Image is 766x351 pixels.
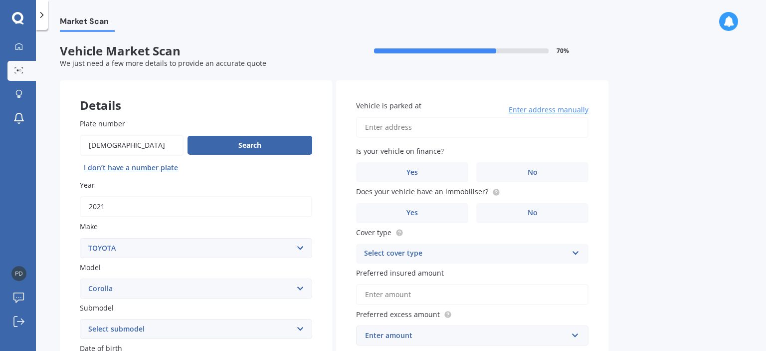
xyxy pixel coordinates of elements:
[406,209,418,217] span: Yes
[80,160,182,176] button: I don’t have a number plate
[528,209,538,217] span: No
[80,303,114,313] span: Submodel
[11,266,26,281] img: 6fa5b964c37e26dbcaffed898fedc2ec
[356,101,421,110] span: Vehicle is parked at
[60,80,332,110] div: Details
[406,168,418,177] span: Yes
[60,44,334,58] span: Vehicle Market Scan
[80,119,125,128] span: Plate number
[509,105,588,115] span: Enter address manually
[80,135,184,156] input: Enter plate number
[80,196,312,217] input: YYYY
[356,228,391,237] span: Cover type
[356,268,444,278] span: Preferred insured amount
[557,47,569,54] span: 70 %
[356,284,588,305] input: Enter amount
[356,187,488,197] span: Does your vehicle have an immobiliser?
[528,168,538,177] span: No
[356,146,444,156] span: Is your vehicle on finance?
[80,222,98,232] span: Make
[356,310,440,319] span: Preferred excess amount
[80,263,101,272] span: Model
[60,16,115,30] span: Market Scan
[365,330,568,341] div: Enter amount
[60,58,266,68] span: We just need a few more details to provide an accurate quote
[364,248,568,260] div: Select cover type
[188,136,312,155] button: Search
[356,117,588,138] input: Enter address
[80,180,95,190] span: Year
